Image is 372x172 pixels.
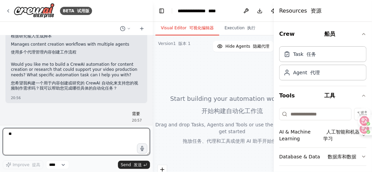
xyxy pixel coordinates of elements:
font: 提高 [32,162,40,167]
button: Visual Editor [155,21,219,35]
font: 版本 1 [178,41,190,46]
font: 根据研究输入生成脚本 [11,34,52,38]
font: 可视化编辑器 [189,26,214,30]
font: 您希望我构建一个用于内容创建或研究的 CrewAI 自动化来支持您的视频制作需求吗？我可以帮助您完成哪些具体的自动化任务？ [11,81,138,91]
font: 发送 [134,162,142,167]
button: Start a new chat [136,25,147,33]
button: Database & Data 数据库和数据 [279,148,367,166]
div: Crew 船员 [279,44,367,86]
div: Version 1 [158,41,191,46]
font: 使用多个代理管理内容创建工作流程 [11,50,76,54]
span: Hide Agents [225,44,269,49]
div: 20:56 [11,95,142,100]
font: 任务 [307,51,316,57]
font: 隐藏代理 [253,44,269,49]
font: 数据库和数据 [328,154,356,159]
button: Click to speak your automation idea [137,143,147,154]
div: 20:57 [132,118,142,123]
nav: breadcrumb [178,7,235,14]
font: 人工智能和机器学习 [323,129,360,141]
button: Execution [219,21,261,35]
div: Agent [293,69,320,76]
button: Switch to previous chat [117,25,134,33]
div: BETA [60,7,92,15]
button: Send 发送 [118,161,150,169]
span: Send [121,162,142,168]
font: 船员 [324,31,335,37]
button: Crew 船员 [279,25,367,44]
font: 资源 [311,7,322,14]
font: 执行 [247,26,255,30]
p: 需要 [132,111,142,117]
font: 代理 [310,70,320,75]
img: Logo [14,3,55,18]
button: Hide left sidebar [157,6,166,16]
p: Would you like me to build a CrewAI automation for content creation or research that could suppor... [11,62,142,94]
div: Task [293,51,316,58]
button: Hide Agents 隐藏代理 [213,41,273,52]
span: Improve [13,162,40,168]
button: Tools 工具 [279,86,367,105]
h4: Resources [279,7,322,15]
font: 试用版 [77,9,89,13]
font: 工具 [324,92,335,99]
button: AI & Machine Learning 人工智能和机器学习 [279,123,367,147]
button: Improve 提高 [3,160,43,169]
li: Manages content creation workflows with multiple agents [11,42,142,58]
